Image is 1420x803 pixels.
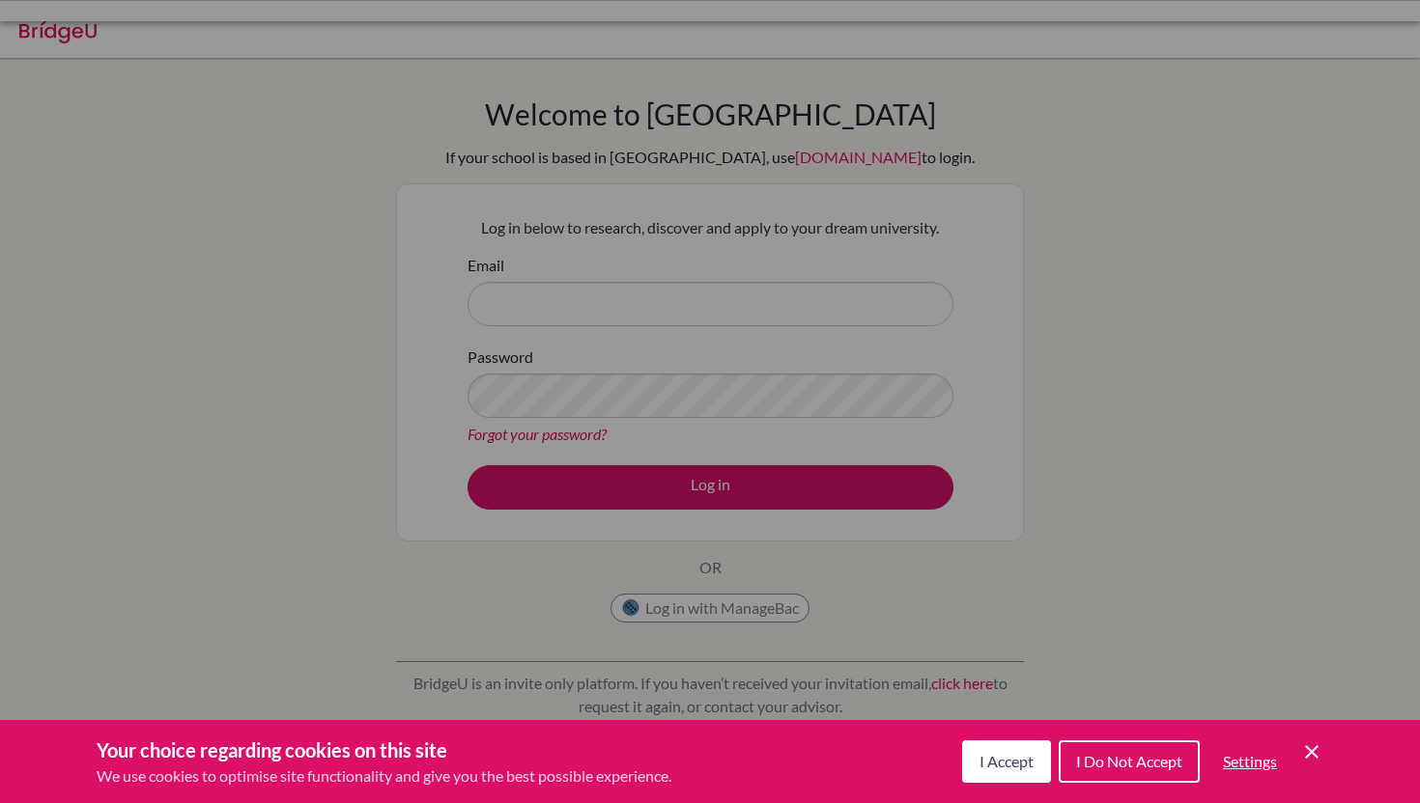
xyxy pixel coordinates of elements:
h3: Your choice regarding cookies on this site [97,735,671,764]
button: Settings [1207,742,1292,781]
span: I Do Not Accept [1076,752,1182,770]
button: I Accept [962,740,1051,783]
span: Settings [1223,752,1277,770]
p: We use cookies to optimise site functionality and give you the best possible experience. [97,764,671,788]
span: I Accept [980,752,1034,770]
button: Save and close [1300,740,1323,763]
button: I Do Not Accept [1059,740,1200,783]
